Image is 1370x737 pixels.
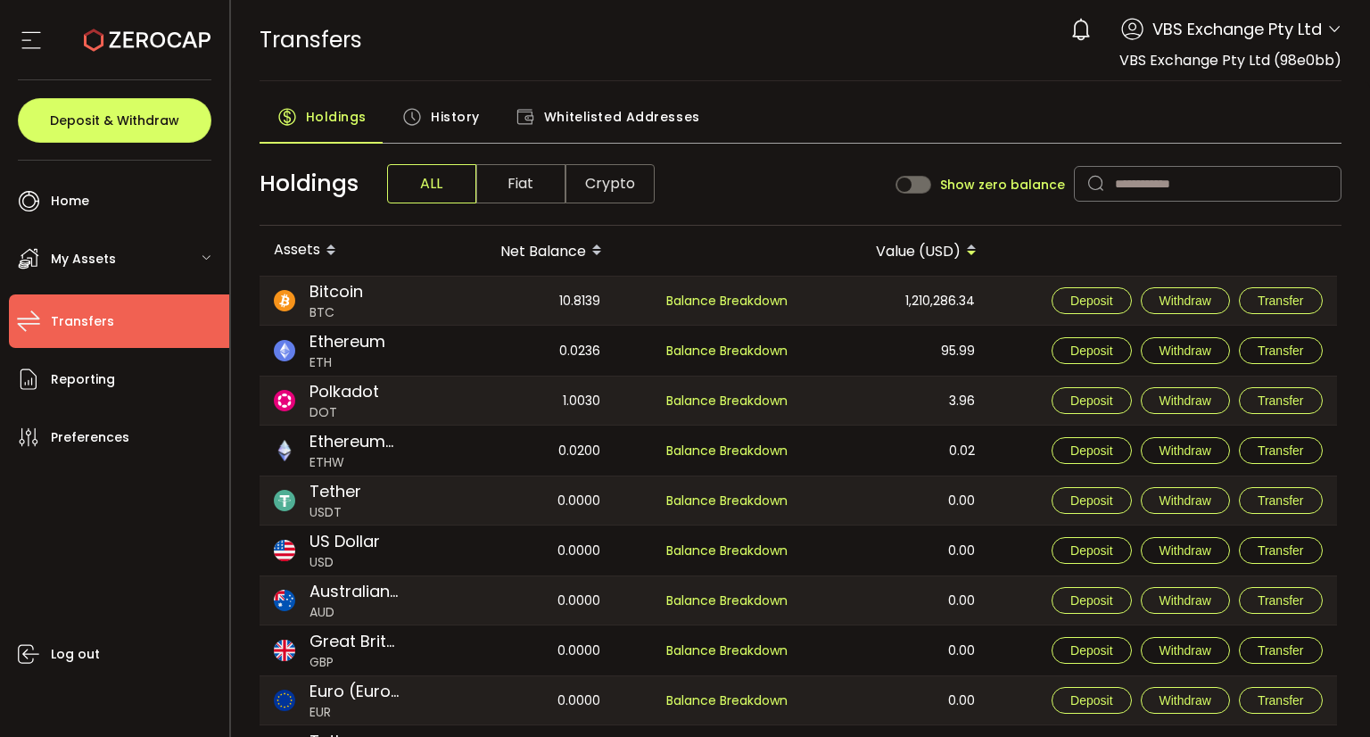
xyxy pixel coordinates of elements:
[666,342,788,360] span: Balance Breakdown
[1052,437,1131,464] button: Deposit
[1052,687,1131,714] button: Deposit
[309,403,379,422] span: DOT
[309,453,399,472] span: ETHW
[1052,337,1131,364] button: Deposit
[565,164,655,203] span: Crypto
[1160,693,1211,708] span: Withdraw
[274,340,295,361] img: eth_portfolio.svg
[309,603,399,622] span: AUD
[429,236,616,266] div: Net Balance
[309,503,361,522] span: USDT
[51,425,129,451] span: Preferences
[1160,344,1211,358] span: Withdraw
[309,303,363,322] span: BTC
[274,640,295,661] img: gbp_portfolio.svg
[1152,17,1322,41] span: VBS Exchange Pty Ltd
[1070,344,1112,358] span: Deposit
[1239,487,1323,514] button: Transfer
[804,526,989,576] div: 0.00
[1239,537,1323,564] button: Transfer
[1239,337,1323,364] button: Transfer
[260,24,362,55] span: Transfers
[1258,443,1304,458] span: Transfer
[666,491,788,511] span: Balance Breakdown
[1070,493,1112,508] span: Deposit
[1070,294,1112,308] span: Deposit
[666,442,788,460] span: Balance Breakdown
[429,426,615,476] div: 0.0200
[1070,393,1112,408] span: Deposit
[1070,593,1112,608] span: Deposit
[1239,387,1323,414] button: Transfer
[1258,543,1304,558] span: Transfer
[274,540,295,561] img: usd_portfolio.svg
[18,98,211,143] button: Deposit & Withdraw
[274,690,295,711] img: eur_portfolio.svg
[804,476,989,525] div: 0.00
[1141,687,1230,714] button: Withdraw
[804,377,989,425] div: 3.96
[260,236,429,266] div: Assets
[429,377,615,425] div: 1.0030
[804,277,989,325] div: 1,210,286.34
[1141,537,1230,564] button: Withdraw
[666,541,788,561] span: Balance Breakdown
[1141,287,1230,314] button: Withdraw
[429,476,615,525] div: 0.0000
[804,426,989,476] div: 0.02
[1070,543,1112,558] span: Deposit
[1052,587,1131,614] button: Deposit
[804,576,989,625] div: 0.00
[309,353,385,372] span: ETH
[1119,50,1341,70] span: VBS Exchange Pty Ltd (98e0bb)
[1160,643,1211,658] span: Withdraw
[429,526,615,576] div: 0.0000
[1141,437,1230,464] button: Withdraw
[309,579,399,603] span: Australian Dollar
[309,679,399,703] span: Euro (European Monetary Unit)
[1258,344,1304,358] span: Transfer
[1052,287,1131,314] button: Deposit
[1239,437,1323,464] button: Transfer
[429,676,615,725] div: 0.0000
[274,390,295,411] img: dot_portfolio.svg
[50,114,179,127] span: Deposit & Withdraw
[666,591,788,611] span: Balance Breakdown
[51,309,114,335] span: Transfers
[804,236,991,266] div: Value (USD)
[544,99,700,135] span: Whitelisted Addresses
[804,625,989,675] div: 0.00
[666,641,788,661] span: Balance Breakdown
[309,653,399,672] span: GBP
[309,703,399,722] span: EUR
[940,178,1065,191] span: Show zero balance
[387,164,476,203] span: ALL
[1160,393,1211,408] span: Withdraw
[274,440,295,461] img: ethw_portfolio.png
[1141,637,1230,664] button: Withdraw
[309,329,385,353] span: Ethereum
[1160,593,1211,608] span: Withdraw
[1052,387,1131,414] button: Deposit
[309,529,380,553] span: US Dollar
[309,429,399,453] span: EthereumPoW
[804,326,989,376] div: 95.99
[1141,587,1230,614] button: Withdraw
[1160,443,1211,458] span: Withdraw
[429,277,615,325] div: 10.8139
[804,676,989,725] div: 0.00
[274,490,295,511] img: usdt_portfolio.svg
[1052,537,1131,564] button: Deposit
[1258,393,1304,408] span: Transfer
[51,367,115,393] span: Reporting
[1141,487,1230,514] button: Withdraw
[1160,294,1211,308] span: Withdraw
[429,625,615,675] div: 0.0000
[309,279,363,303] span: Bitcoin
[1141,387,1230,414] button: Withdraw
[429,326,615,376] div: 0.0236
[1160,543,1211,558] span: Withdraw
[1163,544,1370,737] div: Chat Widget
[309,479,361,503] span: Tether
[666,392,788,410] span: Balance Breakdown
